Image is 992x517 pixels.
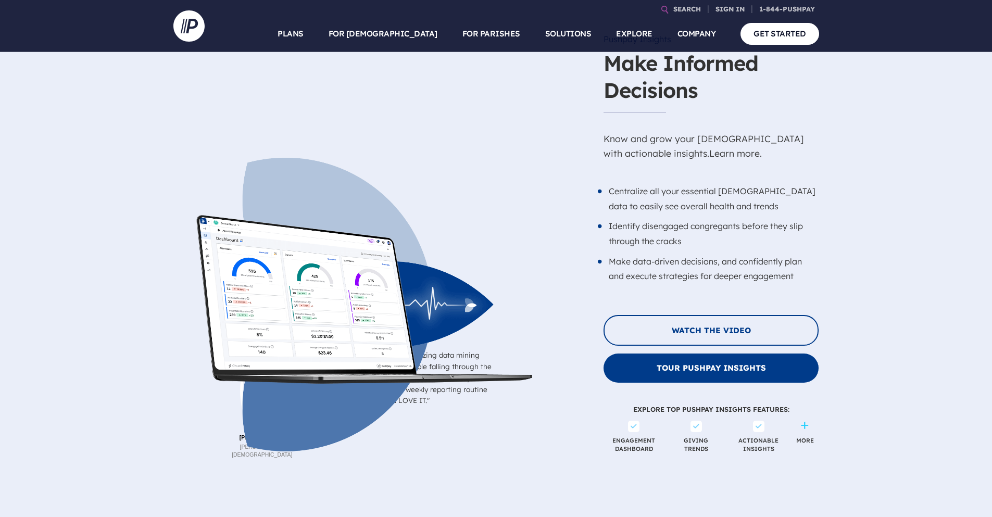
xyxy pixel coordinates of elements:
[709,147,762,159] a: Learn more.
[604,121,819,179] p: Know and grow your [DEMOGRAPHIC_DATA] with actionable insights.
[604,49,819,112] h3: Make Informed Decisions
[278,16,304,52] a: PLANS
[604,383,819,421] span: EXPLORE TOP PUSHPAY INSIGHTS FEATURES:
[677,16,716,52] a: COMPANY
[740,23,819,44] a: GET STARTED
[329,16,437,52] a: FOR [DEMOGRAPHIC_DATA]
[604,315,819,346] button: Watch the Video
[616,16,652,52] a: EXPLORE
[545,16,592,52] a: SOLUTIONS
[604,179,819,213] li: Centralize all your essential [DEMOGRAPHIC_DATA] data to easily see overall health and trends
[604,213,819,248] li: Identify disengaged congregants before they slip through the cracks
[462,16,520,52] a: FOR PARISHES
[604,249,819,284] li: Make data-driven decisions, and confidently plan and execute strategies for deeper engagement
[604,421,664,467] span: ENGAGEMENT DASHBOARD
[666,421,726,467] span: GIVING TRENDS
[604,354,819,382] a: Tour Pushpay Insights
[729,421,789,467] span: ACTIONABLE INSIGHTS
[796,436,814,445] a: MORE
